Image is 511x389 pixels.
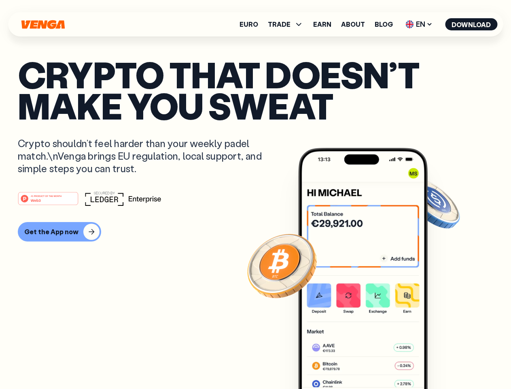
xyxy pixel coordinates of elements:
p: Crypto shouldn’t feel harder than your weekly padel match.\nVenga brings EU regulation, local sup... [18,137,274,175]
div: Get the App now [24,228,78,236]
img: flag-uk [405,20,413,28]
p: Crypto that doesn’t make you sweat [18,59,493,121]
img: Bitcoin [246,229,318,302]
svg: Home [20,20,66,29]
a: Get the App now [18,222,493,242]
a: #1 PRODUCT OF THE MONTHWeb3 [18,197,78,207]
span: TRADE [268,19,303,29]
a: Euro [240,21,258,28]
button: Download [445,18,497,30]
tspan: #1 PRODUCT OF THE MONTH [31,194,61,197]
a: About [341,21,365,28]
a: Earn [313,21,331,28]
a: Blog [375,21,393,28]
tspan: Web3 [31,198,41,202]
img: USDC coin [403,174,462,233]
span: EN [403,18,435,31]
span: TRADE [268,21,290,28]
button: Get the App now [18,222,101,242]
